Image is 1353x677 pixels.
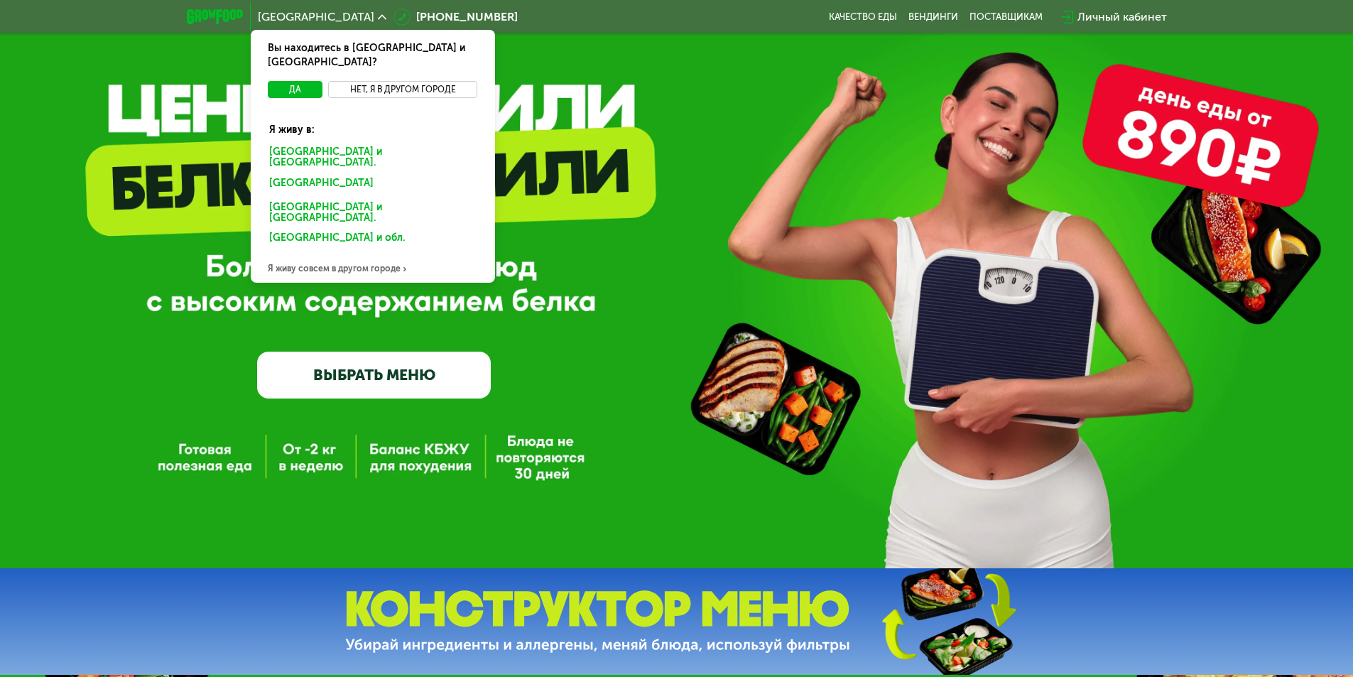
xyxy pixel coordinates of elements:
[259,229,481,251] div: [GEOGRAPHIC_DATA] и обл.
[257,352,491,399] a: ВЫБРАТЬ МЕНЮ
[259,174,481,197] div: [GEOGRAPHIC_DATA]
[259,143,487,173] div: [GEOGRAPHIC_DATA] и [GEOGRAPHIC_DATA].
[1077,9,1167,26] div: Личный кабинет
[393,9,518,26] a: [PHONE_NUMBER]
[251,30,495,81] div: Вы находитесь в [GEOGRAPHIC_DATA] и [GEOGRAPHIC_DATA]?
[258,11,374,23] span: [GEOGRAPHIC_DATA]
[268,81,322,98] button: Да
[908,11,958,23] a: Вендинги
[328,81,478,98] button: Нет, я в другом городе
[251,254,495,283] div: Я живу совсем в другом городе
[829,11,897,23] a: Качество еды
[969,11,1043,23] div: поставщикам
[259,112,487,137] div: Я живу в:
[259,198,487,228] div: [GEOGRAPHIC_DATA] и [GEOGRAPHIC_DATA].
